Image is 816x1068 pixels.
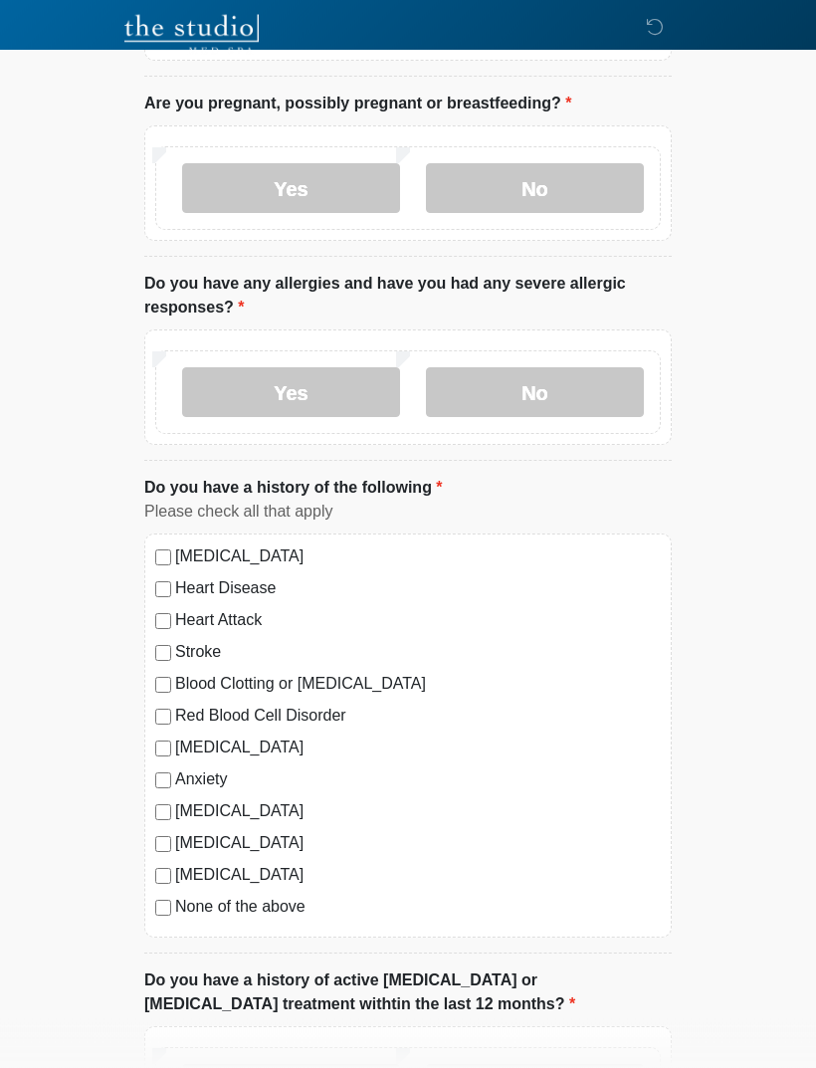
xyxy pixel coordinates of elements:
input: Blood Clotting or [MEDICAL_DATA] [155,678,171,694]
label: Stroke [175,641,661,665]
input: [MEDICAL_DATA] [155,550,171,566]
label: [MEDICAL_DATA] [175,832,661,856]
input: Stroke [155,646,171,662]
label: Do you have a history of the following [144,477,443,501]
label: No [426,368,644,418]
label: None of the above [175,896,661,920]
input: [MEDICAL_DATA] [155,805,171,821]
input: [MEDICAL_DATA] [155,742,171,757]
label: [MEDICAL_DATA] [175,545,661,569]
label: Heart Disease [175,577,661,601]
div: Please check all that apply [144,501,672,525]
label: [MEDICAL_DATA] [175,800,661,824]
label: [MEDICAL_DATA] [175,864,661,888]
label: No [426,164,644,214]
label: Yes [182,164,400,214]
label: Are you pregnant, possibly pregnant or breastfeeding? [144,93,571,116]
label: Yes [182,368,400,418]
label: [MEDICAL_DATA] [175,737,661,760]
input: [MEDICAL_DATA] [155,837,171,853]
label: Do you have any allergies and have you had any severe allergic responses? [144,273,672,320]
img: The Studio Med Spa Logo [124,15,259,55]
input: Anxiety [155,773,171,789]
label: Blood Clotting or [MEDICAL_DATA] [175,673,661,697]
input: Heart Disease [155,582,171,598]
input: Red Blood Cell Disorder [155,710,171,726]
label: Do you have a history of active [MEDICAL_DATA] or [MEDICAL_DATA] treatment withtin the last 12 mo... [144,969,672,1017]
label: Anxiety [175,768,661,792]
input: Heart Attack [155,614,171,630]
label: Red Blood Cell Disorder [175,705,661,729]
input: [MEDICAL_DATA] [155,869,171,885]
label: Heart Attack [175,609,661,633]
input: None of the above [155,901,171,917]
